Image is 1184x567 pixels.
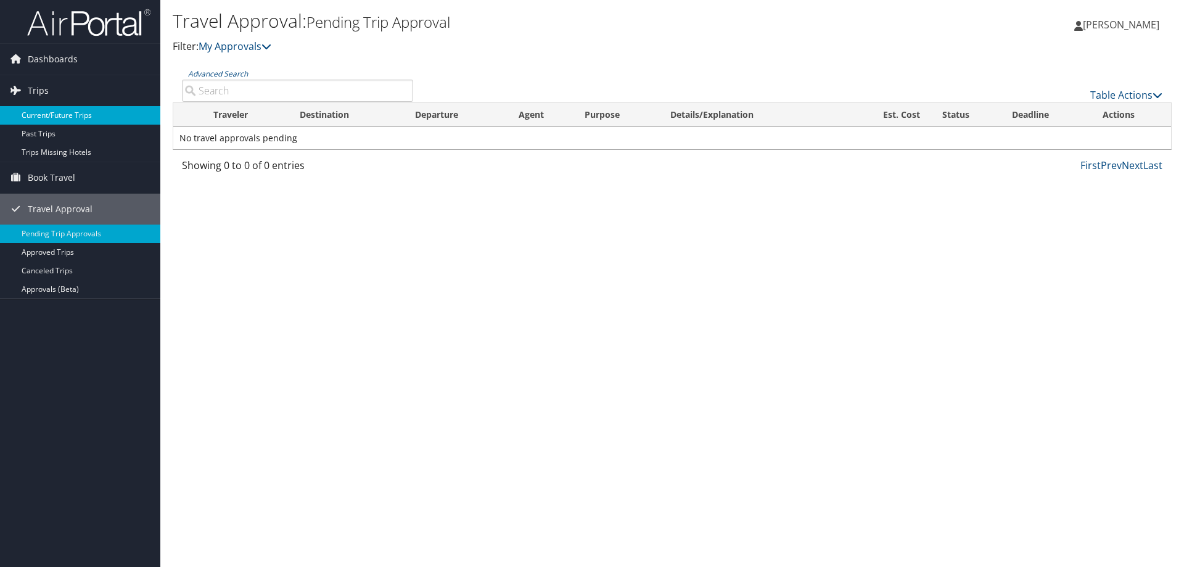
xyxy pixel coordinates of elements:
a: Prev [1101,159,1122,172]
a: [PERSON_NAME] [1074,6,1172,43]
a: My Approvals [199,39,271,53]
span: Book Travel [28,162,75,193]
th: Deadline: activate to sort column descending [1001,103,1092,127]
th: Actions [1091,103,1171,127]
a: Table Actions [1090,88,1162,102]
span: Dashboards [28,44,78,75]
h1: Travel Approval: [173,8,839,34]
th: Purpose [573,103,659,127]
img: airportal-logo.png [27,8,150,37]
td: No travel approvals pending [173,127,1171,149]
span: [PERSON_NAME] [1083,18,1159,31]
a: Next [1122,159,1143,172]
span: Travel Approval [28,194,92,225]
th: Status: activate to sort column ascending [931,103,1001,127]
p: Filter: [173,39,839,55]
a: Last [1143,159,1162,172]
th: Destination: activate to sort column ascending [289,103,404,127]
small: Pending Trip Approval [306,12,450,32]
a: Advanced Search [188,68,248,79]
th: Departure: activate to sort column ascending [404,103,508,127]
th: Details/Explanation [659,103,843,127]
th: Agent [508,103,573,127]
th: Est. Cost: activate to sort column ascending [843,103,931,127]
span: Trips [28,75,49,106]
a: First [1080,159,1101,172]
th: Traveler: activate to sort column ascending [202,103,289,127]
div: Showing 0 to 0 of 0 entries [182,158,413,179]
input: Advanced Search [182,80,413,102]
